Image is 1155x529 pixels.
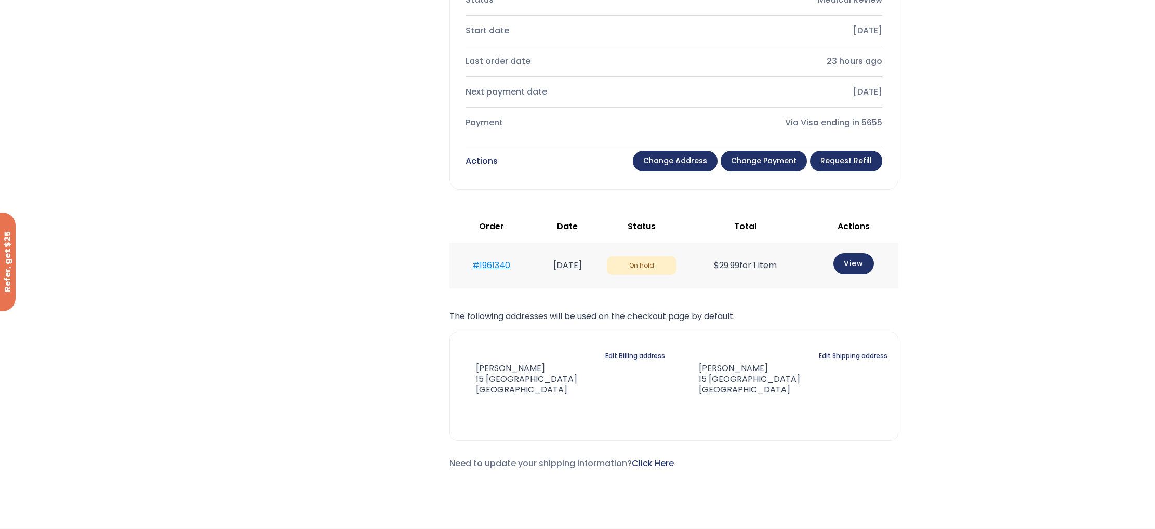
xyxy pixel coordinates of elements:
a: Change address [633,151,718,171]
a: Change payment [721,151,807,171]
span: On hold [607,256,676,275]
a: View [833,253,874,274]
a: #1961340 [472,259,510,271]
span: Actions [838,220,870,232]
a: Edit Billing address [605,349,665,363]
td: for 1 item [682,243,809,288]
p: The following addresses will be used on the checkout page by default. [449,309,898,324]
div: [DATE] [682,23,882,38]
span: Status [628,220,656,232]
span: Order [479,220,504,232]
div: Payment [466,115,666,130]
div: Via Visa ending in 5655 [682,115,882,130]
div: Actions [466,154,498,168]
time: [DATE] [553,259,582,271]
span: $ [714,259,719,271]
a: Edit Shipping address [819,349,887,363]
span: 29.99 [714,259,739,271]
span: Need to update your shipping information? [449,457,674,469]
div: Start date [466,23,666,38]
span: Total [734,220,756,232]
a: Request Refill [810,151,882,171]
address: [PERSON_NAME] 15 [GEOGRAPHIC_DATA] [GEOGRAPHIC_DATA] [682,363,800,395]
span: Date [557,220,578,232]
address: [PERSON_NAME] 15 [GEOGRAPHIC_DATA] [GEOGRAPHIC_DATA] [460,363,577,395]
div: [DATE] [682,85,882,99]
a: Click Here [632,457,674,469]
div: Last order date [466,54,666,69]
div: Next payment date [466,85,666,99]
div: 23 hours ago [682,54,882,69]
